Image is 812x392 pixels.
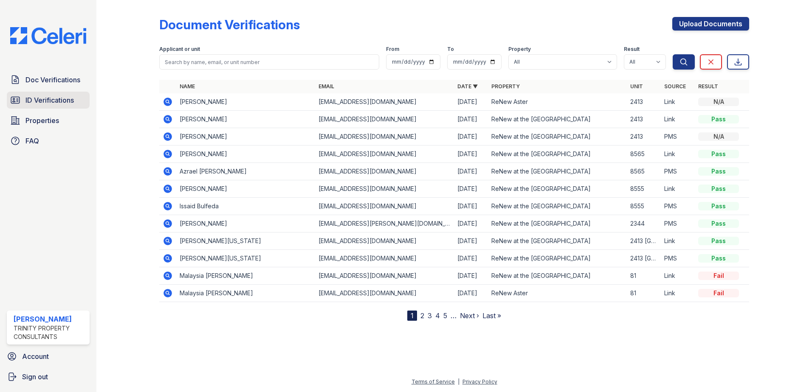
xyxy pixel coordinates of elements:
a: Property [491,83,520,90]
td: ReNew Aster [488,285,627,302]
td: 2344 [627,215,661,232]
td: [EMAIL_ADDRESS][DOMAIN_NAME] [315,163,454,180]
td: [EMAIL_ADDRESS][DOMAIN_NAME] [315,93,454,111]
a: Name [180,83,195,90]
td: Link [661,180,695,198]
td: [DATE] [454,285,488,302]
a: Account [3,348,93,365]
span: … [451,311,457,321]
div: 1 [407,311,417,321]
td: Link [661,111,695,128]
td: 2413 [GEOGRAPHIC_DATA] [627,232,661,250]
td: [EMAIL_ADDRESS][DOMAIN_NAME] [315,146,454,163]
img: CE_Logo_Blue-a8612792a0a2168367f1c8372b55b34899dd931a85d93a1a3d3e32e68fde9ad4.png [3,27,93,44]
span: Properties [25,115,59,126]
a: Email [319,83,334,90]
td: PMS [661,163,695,180]
td: [DATE] [454,250,488,267]
td: Link [661,232,695,250]
div: N/A [698,132,739,141]
td: [DATE] [454,215,488,232]
td: PMS [661,128,695,146]
td: 8565 [627,146,661,163]
a: ID Verifications [7,92,90,109]
a: 5 [443,311,447,320]
span: FAQ [25,136,39,146]
label: Result [624,46,640,53]
td: [EMAIL_ADDRESS][DOMAIN_NAME] [315,180,454,198]
td: 8555 [627,180,661,198]
a: Date ▼ [457,83,478,90]
span: Sign out [22,372,48,382]
div: Document Verifications [159,17,300,32]
td: [DATE] [454,146,488,163]
a: 4 [435,311,440,320]
a: Terms of Service [412,378,455,385]
div: Pass [698,167,739,176]
div: Trinity Property Consultants [14,324,86,341]
td: [DATE] [454,232,488,250]
div: Pass [698,254,739,263]
td: Link [661,146,695,163]
td: ReNew at the [GEOGRAPHIC_DATA] [488,146,627,163]
td: ReNew at the [GEOGRAPHIC_DATA] [488,215,627,232]
label: To [447,46,454,53]
td: 2413 [627,128,661,146]
td: ReNew at the [GEOGRAPHIC_DATA] [488,180,627,198]
div: Pass [698,237,739,245]
td: [PERSON_NAME] [176,111,315,128]
td: Malaysia [PERSON_NAME] [176,267,315,285]
td: Link [661,285,695,302]
td: Link [661,93,695,111]
td: [PERSON_NAME][US_STATE] [176,250,315,267]
td: 81 [627,267,661,285]
td: Malaysia [PERSON_NAME] [176,285,315,302]
input: Search by name, email, or unit number [159,54,379,70]
td: [DATE] [454,163,488,180]
td: [EMAIL_ADDRESS][DOMAIN_NAME] [315,285,454,302]
label: From [386,46,399,53]
td: [EMAIL_ADDRESS][PERSON_NAME][DOMAIN_NAME] [315,215,454,232]
div: Pass [698,219,739,228]
td: [PERSON_NAME] [176,180,315,198]
td: PMS [661,250,695,267]
a: Sign out [3,368,93,385]
span: Doc Verifications [25,75,80,85]
td: [EMAIL_ADDRESS][DOMAIN_NAME] [315,198,454,215]
a: Privacy Policy [462,378,497,385]
td: [DATE] [454,111,488,128]
div: Fail [698,289,739,297]
a: FAQ [7,132,90,149]
label: Applicant or unit [159,46,200,53]
td: [PERSON_NAME] [176,146,315,163]
div: N/A [698,98,739,106]
a: Last » [482,311,501,320]
div: Pass [698,202,739,210]
td: ReNew at the [GEOGRAPHIC_DATA] [488,128,627,146]
td: [DATE] [454,93,488,111]
td: Issaid Bulfeda [176,198,315,215]
td: [PERSON_NAME][US_STATE] [176,232,315,250]
td: ReNew at the [GEOGRAPHIC_DATA] [488,267,627,285]
td: ReNew at the [GEOGRAPHIC_DATA] [488,163,627,180]
td: [DATE] [454,267,488,285]
td: ReNew at the [GEOGRAPHIC_DATA] [488,232,627,250]
td: PMS [661,198,695,215]
td: [EMAIL_ADDRESS][DOMAIN_NAME] [315,250,454,267]
td: ReNew Aster [488,93,627,111]
td: Link [661,267,695,285]
a: 3 [428,311,432,320]
span: Account [22,351,49,361]
td: 8565 [627,163,661,180]
td: 8555 [627,198,661,215]
div: Fail [698,272,739,280]
td: [DATE] [454,180,488,198]
a: Next › [460,311,479,320]
td: [EMAIL_ADDRESS][DOMAIN_NAME] [315,111,454,128]
td: 2413 [GEOGRAPHIC_DATA] [627,250,661,267]
a: Result [698,83,718,90]
td: [PERSON_NAME] [176,93,315,111]
td: 2413 [627,93,661,111]
div: [PERSON_NAME] [14,314,86,324]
